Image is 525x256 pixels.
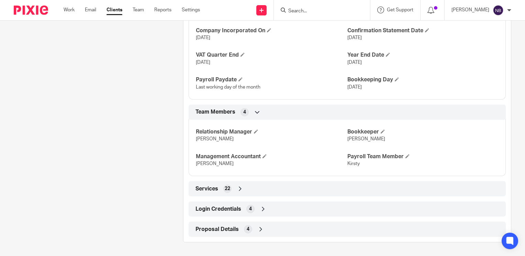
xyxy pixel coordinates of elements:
[14,5,48,15] img: Pixie
[196,128,347,136] h4: Relationship Manager
[196,85,260,90] span: Last working day of the month
[347,128,499,136] h4: Bookkeeper
[347,85,362,90] span: [DATE]
[225,185,230,192] span: 22
[182,7,200,13] a: Settings
[451,7,489,13] p: [PERSON_NAME]
[288,8,349,14] input: Search
[64,7,75,13] a: Work
[247,226,249,233] span: 4
[196,51,347,59] h4: VAT Quarter End
[107,7,122,13] a: Clients
[154,7,171,13] a: Reports
[347,76,499,83] h4: Bookkeeping Day
[347,51,499,59] h4: Year End Date
[196,137,234,141] span: [PERSON_NAME]
[196,185,218,193] span: Services
[387,8,413,12] span: Get Support
[196,153,347,160] h4: Management Accountant
[85,7,96,13] a: Email
[196,60,210,65] span: [DATE]
[196,27,347,34] h4: Company Incorporated On
[347,161,360,166] span: Kirsty
[196,206,241,213] span: Login Credentials
[196,226,239,233] span: Proposal Details
[243,109,246,116] span: 4
[347,153,499,160] h4: Payroll Team Member
[133,7,144,13] a: Team
[347,60,362,65] span: [DATE]
[196,108,235,116] span: Team Members
[347,35,362,40] span: [DATE]
[249,206,252,212] span: 4
[196,76,347,83] h4: Payroll Paydate
[493,5,504,16] img: svg%3E
[347,137,385,141] span: [PERSON_NAME]
[347,27,499,34] h4: Confirmation Statement Date
[196,161,234,166] span: [PERSON_NAME]
[196,35,210,40] span: [DATE]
